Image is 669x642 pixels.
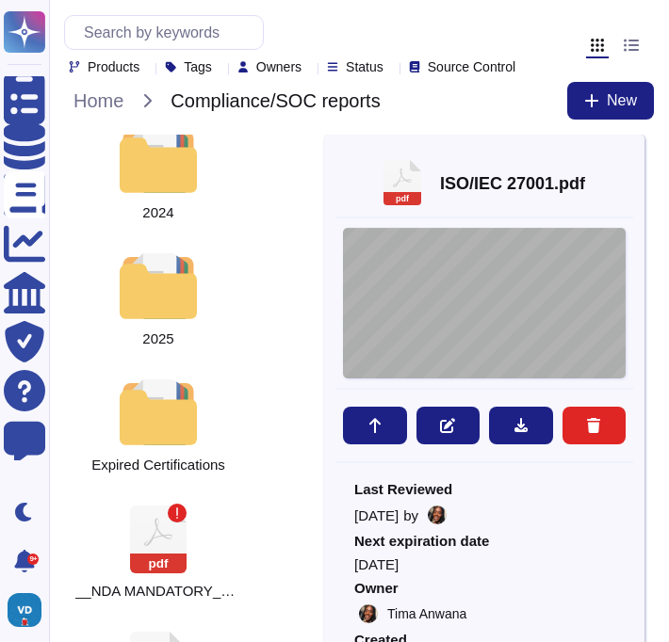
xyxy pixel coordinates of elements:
span: Owner [354,581,614,595]
img: user [8,593,41,627]
button: New [567,82,654,120]
span: ISO/IEC 27001.pdf [440,175,585,192]
span: __NDA MANDATORY___Deel_2023_SOC1TypeII_Final Report_2023 (1).pdf [75,583,241,600]
span: [DATE] [354,508,399,522]
img: user [428,506,447,524]
button: user [4,589,55,631]
span: Compliance/SOC reports [161,87,389,115]
input: Search by keywords [74,16,263,49]
button: Move to... [343,407,407,444]
img: user [359,604,378,623]
span: 2025 [142,330,173,347]
span: 2024 [142,204,173,221]
span: Last Reviewed [354,482,614,496]
span: New [607,93,637,108]
span: Tima Anwana [387,607,466,620]
div: 9+ [27,554,39,565]
span: Source Control [428,60,515,73]
span: Home [64,87,133,115]
span: Status [346,60,383,73]
span: Products [88,60,139,73]
button: Delete [563,407,627,444]
span: Expired Certifications [91,457,225,473]
span: Tags [184,60,212,73]
span: Next expiration date [354,534,614,548]
span: Owners [256,60,302,73]
div: by [354,506,614,524]
span: [DATE] [354,557,614,571]
button: Edit [416,407,481,444]
button: Download [489,407,553,444]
